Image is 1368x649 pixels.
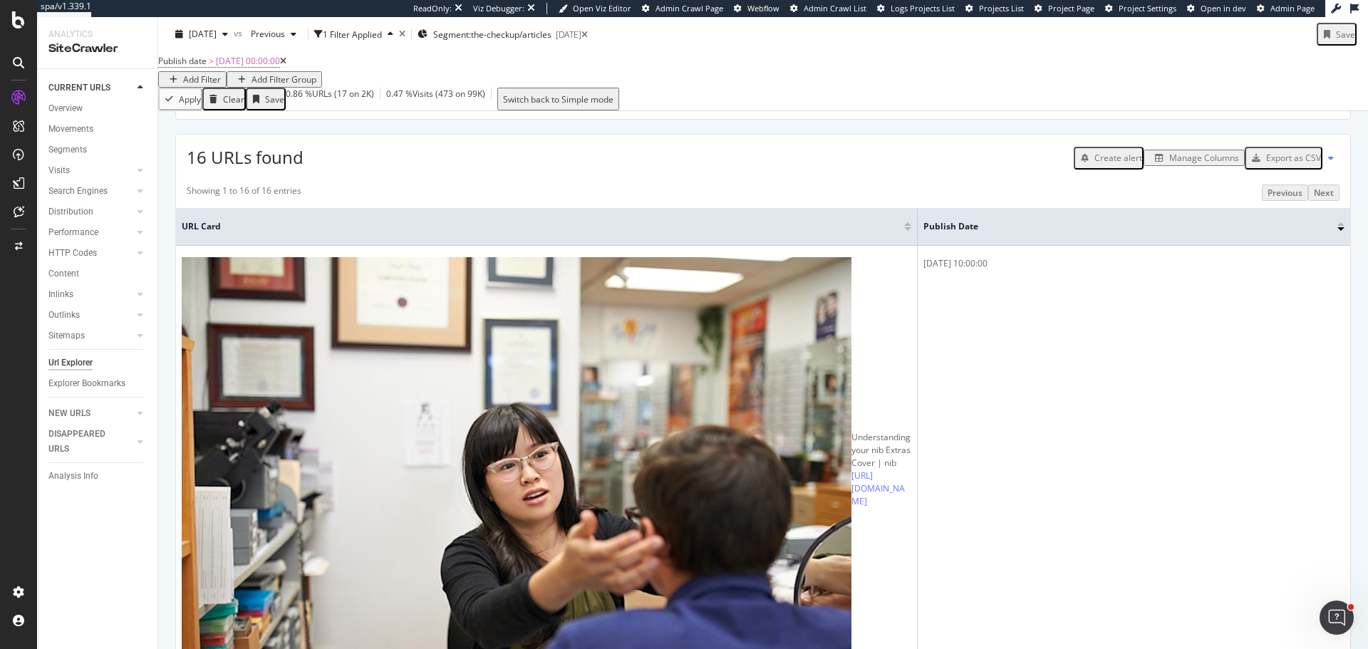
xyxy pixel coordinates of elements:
div: Manage Columns [1169,152,1239,164]
a: Distribution [48,204,133,219]
a: DISAPPEARED URLS [48,427,133,457]
span: URL Card [182,220,901,233]
div: Next [1314,187,1334,199]
span: Open Viz Editor [573,3,631,14]
span: Publish date [158,55,207,67]
div: Overview [48,101,83,116]
div: Outlinks [48,308,80,323]
div: Analysis Info [48,469,98,484]
a: Outlinks [48,308,133,323]
span: Project Settings [1119,3,1176,14]
a: Open in dev [1187,3,1246,14]
span: Project Page [1048,3,1094,14]
div: times [399,30,405,38]
span: > [209,55,214,67]
span: Segment: the-checkup/articles [433,28,551,41]
div: [DATE] 10:00:00 [923,257,1344,270]
button: Switch back to Simple mode [497,88,619,110]
a: [URL][DOMAIN_NAME] [851,469,905,507]
div: 0.86 % URLs ( 17 on 2K ) [286,88,374,110]
a: Segments [48,142,147,157]
a: NEW URLS [48,406,133,421]
div: Sitemaps [48,328,85,343]
span: Admin Crawl List [804,3,866,14]
div: Content [48,266,79,281]
a: Projects List [965,3,1024,14]
button: Add Filter [158,71,227,88]
div: Inlinks [48,287,73,302]
button: 1 Filter Applied [314,23,399,46]
div: ReadOnly: [413,3,452,14]
a: Admin Crawl List [790,3,866,14]
a: Inlinks [48,287,133,302]
div: [DATE] [556,28,581,41]
div: Performance [48,225,98,240]
span: 2025 Oct. 3rd [189,28,217,40]
div: Distribution [48,204,93,219]
a: Project Page [1035,3,1094,14]
button: Previous [245,23,302,46]
span: Projects List [979,3,1024,14]
div: NEW URLS [48,406,90,421]
div: Visits [48,163,70,178]
button: Export as CSV [1245,147,1322,170]
button: Add Filter Group [227,71,322,88]
span: Open in dev [1201,3,1246,14]
a: Analysis Info [48,469,147,484]
a: Sitemaps [48,328,133,343]
a: Project Settings [1105,3,1176,14]
div: Save [265,93,284,105]
span: Admin Crawl Page [655,3,723,14]
a: HTTP Codes [48,246,133,261]
div: Previous [1268,187,1302,199]
a: Url Explorer [48,355,147,370]
div: 1 Filter Applied [323,28,382,40]
div: Add Filter Group [252,73,316,85]
iframe: Intercom live chat [1320,601,1354,635]
div: SiteCrawler [48,41,146,57]
a: Admin Page [1257,3,1315,14]
span: Webflow [747,3,779,14]
a: Logs Projects List [877,3,955,14]
div: Movements [48,122,93,137]
button: [DATE] [170,23,234,46]
div: Viz Debugger: [473,3,524,14]
div: CURRENT URLS [48,81,110,95]
div: Showing 1 to 16 of 16 entries [187,185,301,201]
a: Explorer Bookmarks [48,376,147,391]
button: Previous [1262,185,1308,201]
button: Save [246,88,286,110]
a: Visits [48,163,133,178]
div: Add Filter [183,73,221,85]
a: Overview [48,101,147,116]
a: Webflow [734,3,779,14]
a: Content [48,266,147,281]
button: Clear [202,88,246,110]
button: Create alert [1074,147,1144,170]
span: Publish date [923,220,1316,233]
span: Logs Projects List [891,3,955,14]
div: Switch back to Simple mode [503,93,613,105]
div: Url Explorer [48,355,93,370]
div: DISAPPEARED URLS [48,427,120,457]
div: 0.47 % Visits ( 473 on 99K ) [386,88,485,110]
div: Save [1336,28,1355,40]
button: Next [1308,185,1339,201]
span: [DATE] 00:00:00 [216,55,280,67]
span: Previous [245,28,285,40]
div: Apply [179,93,201,105]
div: HTTP Codes [48,246,97,261]
div: Search Engines [48,184,108,199]
div: Explorer Bookmarks [48,376,125,391]
button: Apply [158,88,202,110]
a: Search Engines [48,184,133,199]
a: Open Viz Editor [559,3,631,14]
div: Analytics [48,28,146,41]
div: Create alert [1094,152,1142,164]
div: Export as CSV [1266,152,1321,164]
button: Manage Columns [1144,150,1245,166]
div: Understanding your nib Extras Cover | nib [851,431,911,469]
div: Segments [48,142,87,157]
a: Admin Crawl Page [642,3,723,14]
button: Segment:the-checkup/articles[DATE] [418,23,581,46]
